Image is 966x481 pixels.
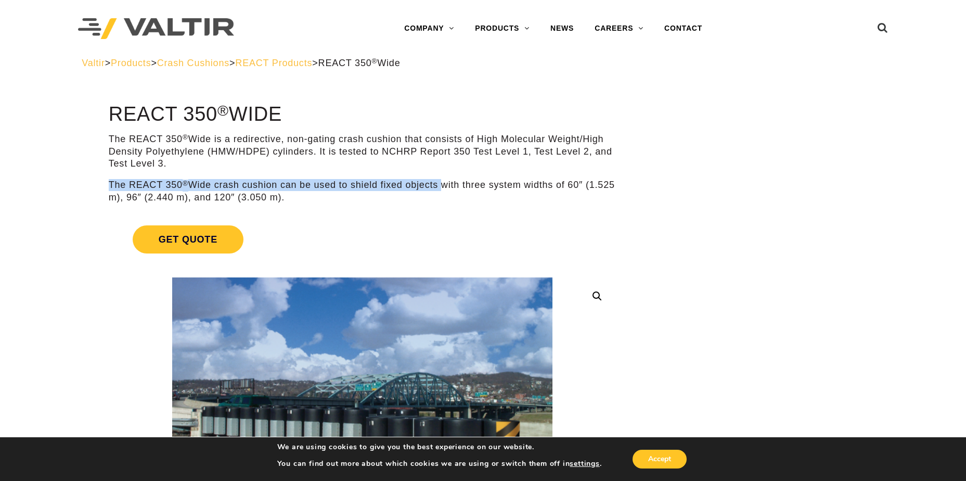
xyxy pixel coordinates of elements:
[277,459,602,469] p: You can find out more about which cookies we are using or switch them off in .
[157,58,229,68] a: Crash Cushions
[109,213,616,266] a: Get Quote
[372,57,378,65] sup: ®
[570,459,599,469] button: settings
[78,18,234,40] img: Valtir
[277,442,602,452] p: We are using cookies to give you the best experience on our website.
[133,225,243,254] span: Get Quote
[82,58,105,68] a: Valtir
[183,180,188,187] sup: ®
[465,18,540,39] a: PRODUCTS
[111,58,151,68] a: Products
[633,450,687,469] button: Accept
[183,133,188,141] sup: ®
[82,57,884,69] div: > > > >
[654,18,713,39] a: CONTACT
[540,18,584,39] a: NEWS
[584,18,654,39] a: CAREERS
[318,58,401,68] span: REACT 350 Wide
[109,179,616,204] p: The REACT 350 Wide crash cushion can be used to shield fixed objects with three system widths of ...
[109,104,616,125] h1: REACT 350 Wide
[109,133,616,170] p: The REACT 350 Wide is a redirective, non-gating crash cushion that consists of High Molecular Wei...
[394,18,465,39] a: COMPANY
[235,58,312,68] a: REACT Products
[217,102,229,119] sup: ®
